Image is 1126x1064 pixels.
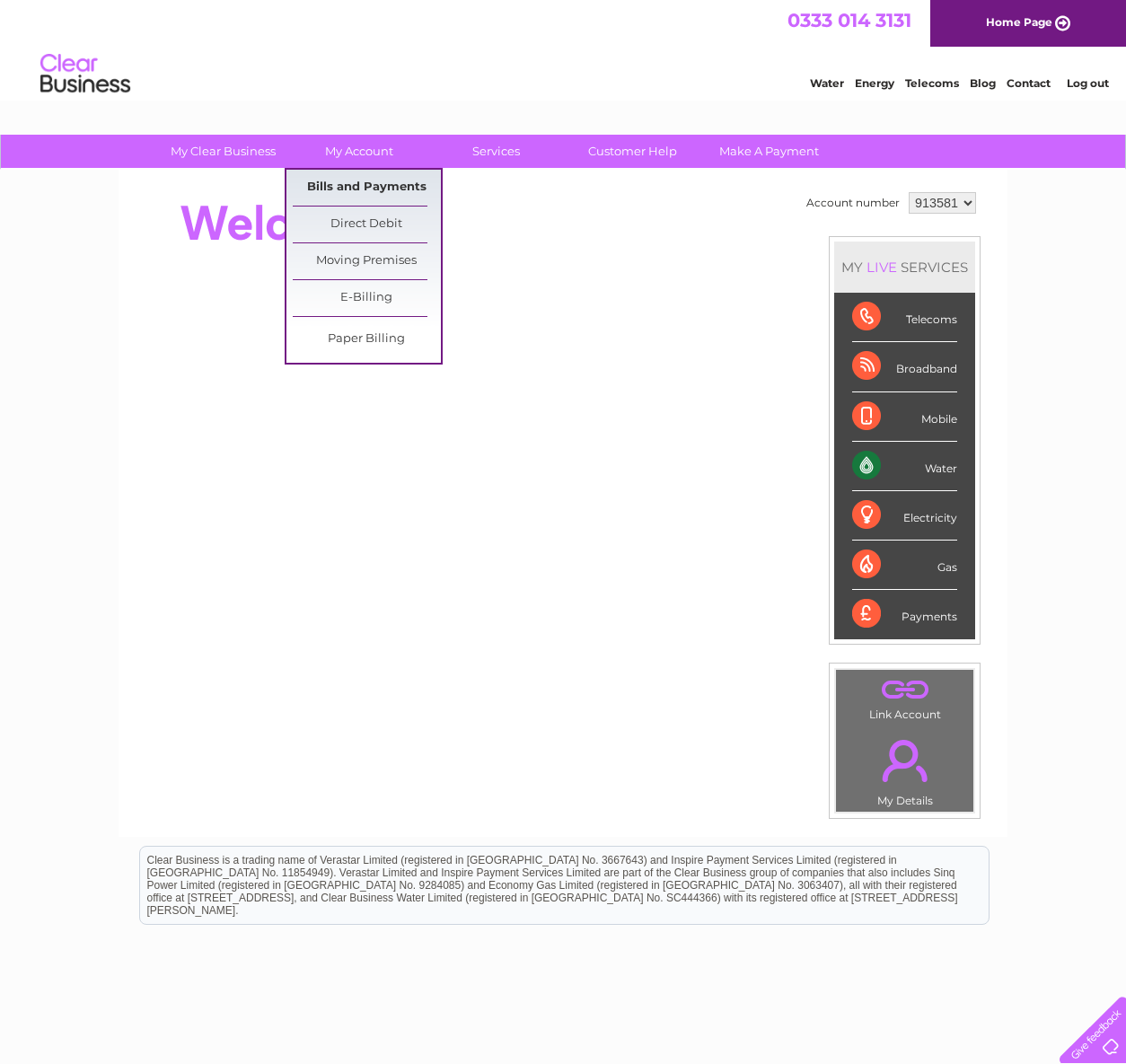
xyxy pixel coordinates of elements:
[834,242,975,293] div: MY SERVICES
[422,135,570,168] a: Services
[695,135,843,168] a: Make A Payment
[810,76,844,90] a: Water
[863,259,901,276] div: LIVE
[852,541,957,590] div: Gas
[852,392,957,442] div: Mobile
[855,76,894,90] a: Energy
[1067,76,1109,90] a: Log out
[559,135,707,168] a: Customer Help
[840,729,969,792] a: .
[852,342,957,391] div: Broadband
[149,135,297,168] a: My Clear Business
[835,669,974,725] td: Link Account
[286,135,434,168] a: My Account
[293,321,441,357] a: Paper Billing
[852,293,957,342] div: Telecoms
[852,442,957,491] div: Water
[970,76,996,90] a: Blog
[852,590,957,638] div: Payments
[840,674,969,706] a: .
[1007,76,1051,90] a: Contact
[802,188,904,218] td: Account number
[835,725,974,813] td: My Details
[852,491,957,541] div: Electricity
[40,47,131,101] img: logo.png
[905,76,959,90] a: Telecoms
[787,9,911,31] a: 0333 014 3131
[293,280,441,316] a: E-Billing
[140,10,989,87] div: Clear Business is a trading name of Verastar Limited (registered in [GEOGRAPHIC_DATA] No. 3667643...
[293,170,441,206] a: Bills and Payments
[293,243,441,279] a: Moving Premises
[293,207,441,242] a: Direct Debit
